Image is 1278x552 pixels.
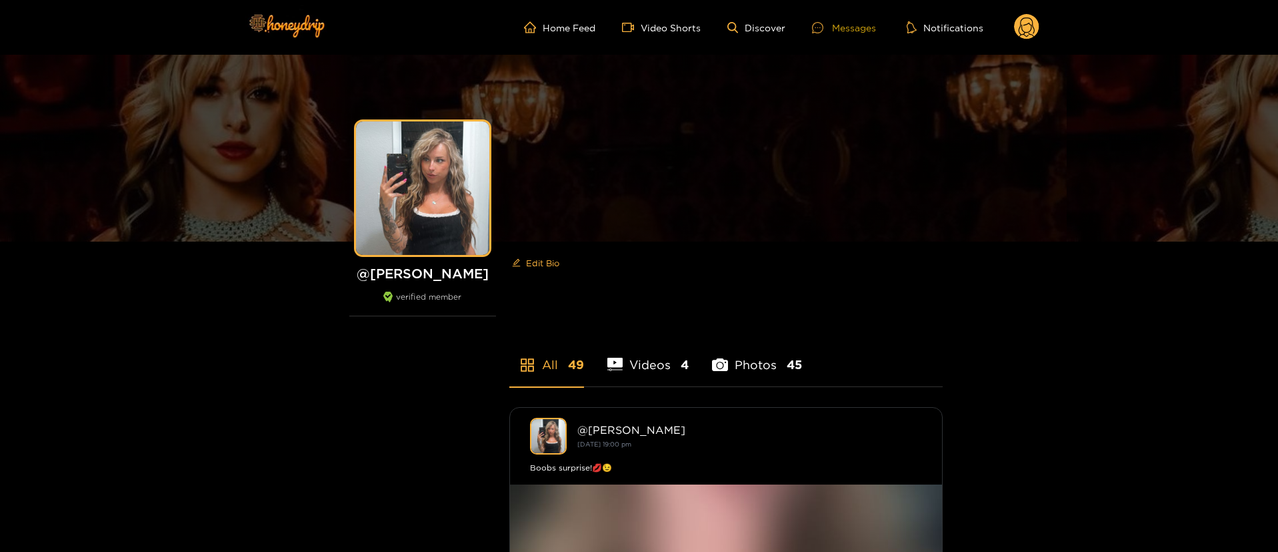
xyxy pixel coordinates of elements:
[349,265,496,282] h1: @ [PERSON_NAME]
[787,356,802,373] span: 45
[812,20,876,35] div: Messages
[530,461,922,475] div: Boobs surprise!💋😉
[512,258,521,268] span: edit
[622,21,701,33] a: Video Shorts
[509,252,562,274] button: editEdit Bio
[577,441,631,448] small: [DATE] 19:00 pm
[568,356,584,373] span: 49
[622,21,641,33] span: video-camera
[607,326,689,386] li: Videos
[712,326,802,386] li: Photos
[509,326,584,386] li: All
[681,356,689,373] span: 4
[524,21,595,33] a: Home Feed
[349,292,496,316] div: verified member
[577,424,922,436] div: @ [PERSON_NAME]
[526,256,559,270] span: Edit Bio
[727,22,785,33] a: Discover
[519,357,535,373] span: appstore
[530,418,567,455] img: kendra
[903,21,987,34] button: Notifications
[524,21,543,33] span: home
